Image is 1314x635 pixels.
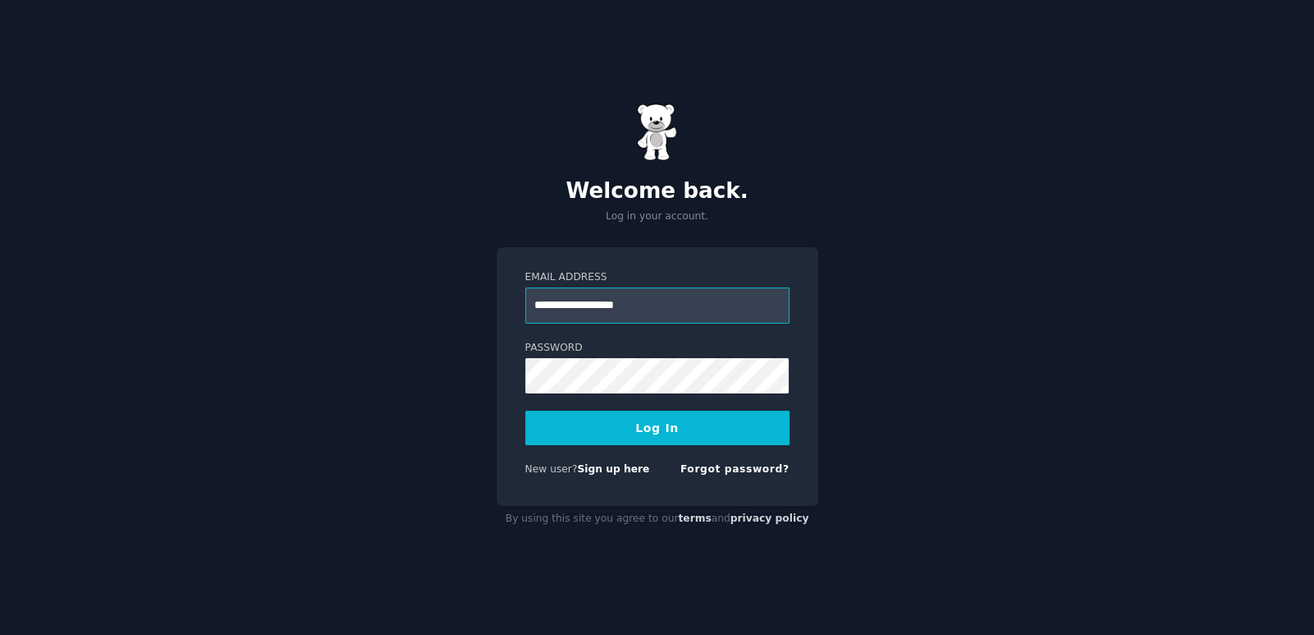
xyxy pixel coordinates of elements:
[525,341,790,356] label: Password
[680,463,790,475] a: Forgot password?
[497,506,818,532] div: By using this site you agree to our and
[730,513,809,524] a: privacy policy
[678,513,711,524] a: terms
[577,463,649,475] a: Sign up here
[637,104,678,161] img: Gummy Bear
[525,463,578,475] span: New user?
[497,178,818,205] h2: Welcome back.
[525,270,790,285] label: Email Address
[525,411,790,445] button: Log In
[497,209,818,224] p: Log in your account.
